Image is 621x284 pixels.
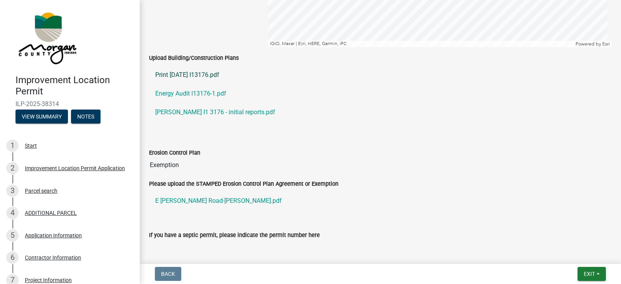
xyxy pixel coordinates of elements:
button: View Summary [16,110,68,124]
div: ADDITIONAL PARCEL [25,210,77,216]
a: Energy Audit I13176-1.pdf [149,84,612,103]
span: Exit [584,271,595,277]
button: Back [155,267,181,281]
wm-modal-confirm: Notes [71,114,101,120]
a: Esri [602,41,610,47]
img: Morgan County, Indiana [16,8,78,66]
div: Improvement Location Permit Application [25,166,125,171]
div: Application Information [25,233,82,238]
a: E [PERSON_NAME] Road-[PERSON_NAME].pdf [149,192,612,210]
div: 6 [6,251,19,264]
label: If you have a septic permit, please indicate the permit number here [149,233,320,238]
h4: Improvement Location Permit [16,75,134,97]
div: Contractor Information [25,255,81,260]
label: Upload Building/Construction Plans [149,56,239,61]
label: Please upload the STAMPED Erosion Control Plan Agreement or Exemption [149,181,338,187]
span: Back [161,271,175,277]
a: Print [DATE] I13176.pdf [149,66,612,84]
button: Exit [578,267,606,281]
div: 5 [6,229,19,242]
div: 2 [6,162,19,174]
div: Parcel search [25,188,57,193]
span: ILP-2025-38314 [16,100,124,108]
a: [PERSON_NAME] I1 3176 - initial reports.pdf [149,103,612,122]
div: Project Information [25,277,72,283]
div: Powered by [574,41,612,47]
div: 3 [6,185,19,197]
div: Start [25,143,37,148]
div: IGIO, Maxar | Esri, HERE, Garmin, iPC [268,41,574,47]
wm-modal-confirm: Summary [16,114,68,120]
label: Erosion Control Plan [149,150,200,156]
div: 1 [6,139,19,152]
div: 4 [6,207,19,219]
button: Notes [71,110,101,124]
